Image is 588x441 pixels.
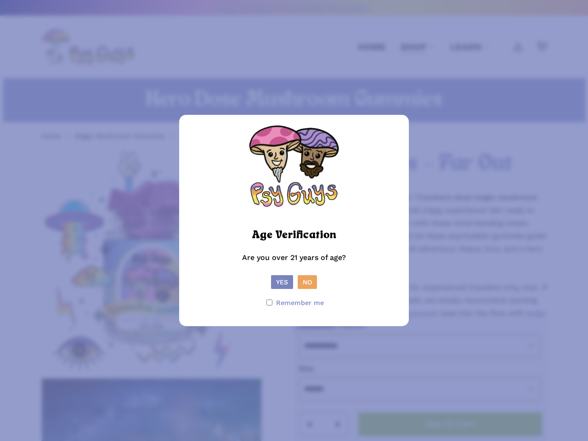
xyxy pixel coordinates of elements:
button: No [298,275,317,289]
span: Remember me [276,296,324,309]
h2: Age Verification [252,227,336,244]
input: Remember me [266,300,272,305]
button: Yes [271,275,293,289]
p: Are you over 21 years of age? [188,251,400,275]
img: Psy Guys Logo [248,124,340,216]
